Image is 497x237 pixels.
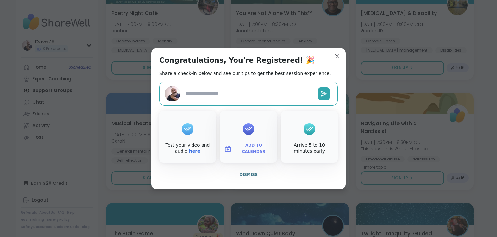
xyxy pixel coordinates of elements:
span: Add to Calendar [234,142,273,155]
button: Dismiss [159,168,338,182]
img: ShareWell Logomark [224,145,232,153]
h1: Congratulations, You're Registered! 🎉 [159,56,315,65]
img: Dave76 [165,86,180,101]
div: Arrive 5 to 10 minutes early [282,142,337,155]
button: Add to Calendar [221,142,276,156]
a: here [189,148,201,154]
span: Dismiss [239,172,258,177]
div: Test your video and audio [160,142,215,155]
h2: Share a check-in below and see our tips to get the best session experience. [159,70,331,77]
